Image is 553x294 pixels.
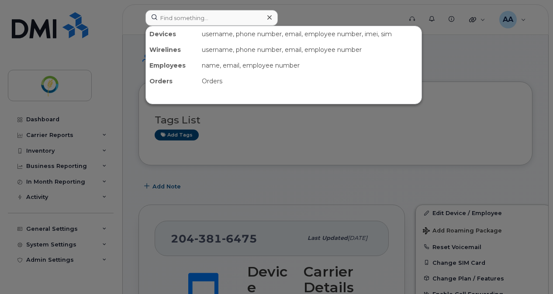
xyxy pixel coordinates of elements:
[198,26,422,42] div: username, phone number, email, employee number, imei, sim
[198,58,422,73] div: name, email, employee number
[146,58,198,73] div: Employees
[146,42,198,58] div: Wirelines
[146,73,198,89] div: Orders
[198,42,422,58] div: username, phone number, email, employee number
[198,73,422,89] div: Orders
[146,26,198,42] div: Devices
